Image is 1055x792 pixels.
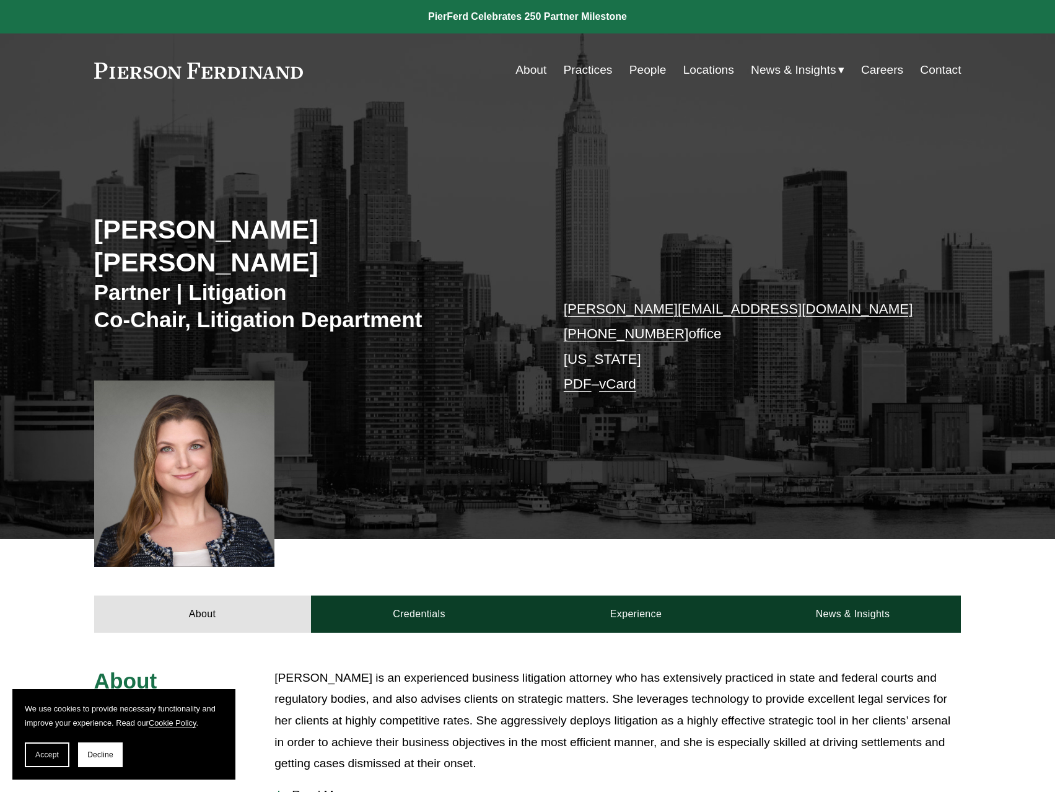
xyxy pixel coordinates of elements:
span: About [94,669,157,693]
span: News & Insights [751,59,836,81]
a: [PERSON_NAME][EMAIL_ADDRESS][DOMAIN_NAME] [564,301,913,317]
a: About [94,596,311,633]
button: Decline [78,742,123,767]
a: Practices [564,58,613,82]
a: Contact [920,58,961,82]
span: Accept [35,750,59,759]
a: PDF [564,376,592,392]
a: [PHONE_NUMBER] [564,326,689,341]
span: Decline [87,750,113,759]
button: Accept [25,742,69,767]
a: Credentials [311,596,528,633]
p: [PERSON_NAME] is an experienced business litigation attorney who has extensively practiced in sta... [274,667,961,775]
a: Locations [683,58,734,82]
a: About [515,58,546,82]
a: vCard [599,376,636,392]
p: office [US_STATE] – [564,297,925,397]
a: Careers [861,58,903,82]
h3: Partner | Litigation Co-Chair, Litigation Department [94,279,528,333]
a: Cookie Policy [149,718,196,728]
a: Experience [528,596,745,633]
a: People [629,58,667,82]
a: folder dropdown [751,58,844,82]
section: Cookie banner [12,689,235,780]
p: We use cookies to provide necessary functionality and improve your experience. Read our . [25,702,223,730]
h2: [PERSON_NAME] [PERSON_NAME] [94,213,528,278]
a: News & Insights [744,596,961,633]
